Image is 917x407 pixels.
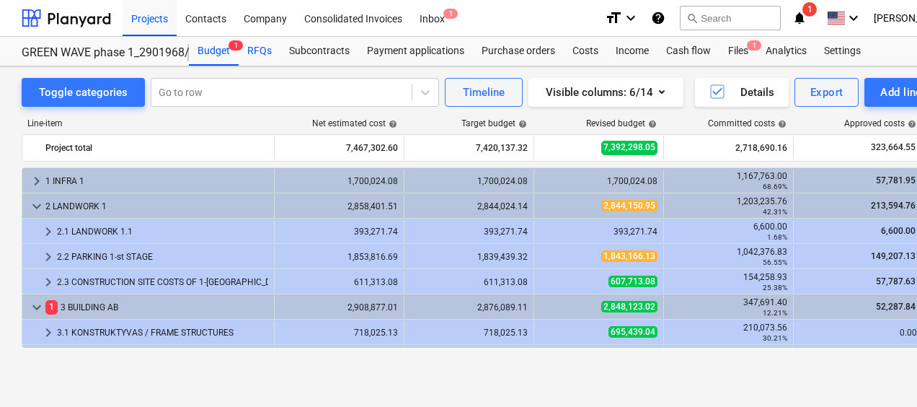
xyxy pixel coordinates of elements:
div: Line-item [22,118,274,128]
small: 25.38% [763,284,787,292]
button: Search [680,6,781,30]
div: Approved costs [844,118,916,128]
div: 611,313.08 [410,277,528,287]
span: 213,594.76 [869,201,917,211]
div: 1,853,816.69 [280,252,398,262]
span: help [775,120,787,128]
div: 2.1 LANDWORK 1.1 [57,220,268,243]
div: Visible columns : 6/14 [546,83,666,102]
div: 718,025.13 [410,328,528,338]
div: GREEN WAVE phase 1_2901968/2901969/2901972 [22,45,172,61]
small: 68.69% [763,183,787,191]
div: Revised budget [586,118,657,128]
div: 611,313.08 [280,277,398,287]
div: 1 INFRA 1 [45,170,268,193]
a: Subcontracts [280,37,358,66]
i: keyboard_arrow_down [845,9,862,27]
i: keyboard_arrow_down [622,9,639,27]
i: Knowledge base [651,9,665,27]
iframe: Chat Widget [845,338,917,407]
div: 393,271.74 [280,227,398,237]
button: Timeline [445,78,523,107]
div: Toggle categories [39,83,128,102]
button: Details [695,78,789,107]
span: keyboard_arrow_right [40,324,57,341]
span: help [645,120,657,128]
a: Payment applications [358,37,473,66]
div: 2,876,089.11 [410,302,528,312]
div: 1,839,439.32 [410,252,528,262]
button: Export [794,78,859,107]
span: 607,713.08 [608,276,657,287]
div: Net estimated cost [312,118,397,128]
div: 7,467,302.60 [280,136,398,159]
div: 2,908,877.01 [280,302,398,312]
span: 1,843,166.13 [601,250,657,262]
small: 42.31% [763,208,787,216]
div: 2.3 CONSTRUCTION SITE COSTS OF 1-[GEOGRAPHIC_DATA] [57,271,268,294]
div: 3 BUILDING AB [45,296,268,319]
span: 2,848,123.02 [601,301,657,312]
div: 718,025.13 [280,328,398,338]
span: 57,781.95 [874,175,917,185]
div: 2 LANDWORK 1 [45,195,268,218]
div: Export [810,83,843,102]
span: keyboard_arrow_right [40,223,57,240]
span: help [386,120,397,128]
div: 0.00 [799,328,917,338]
div: 1,167,763.00 [670,171,787,191]
span: help [515,120,527,128]
span: 695,439.04 [608,326,657,338]
span: 149,207.13 [869,251,917,261]
a: RFQs [239,37,280,66]
div: 6,600.00 [670,222,787,242]
button: Visible columns:6/14 [528,78,683,107]
a: Purchase orders [473,37,564,66]
div: Files [719,37,757,66]
span: help [905,120,916,128]
small: 56.55% [763,258,787,266]
span: keyboard_arrow_right [40,273,57,291]
span: keyboard_arrow_down [28,198,45,215]
span: 1 [443,9,458,19]
div: 154,258.93 [670,272,787,292]
span: keyboard_arrow_right [40,248,57,266]
span: keyboard_arrow_down [28,299,45,316]
div: Committed costs [708,118,787,128]
div: 2,844,024.14 [410,201,528,211]
a: Files1 [719,37,757,66]
div: Project total [45,136,268,159]
span: 1 [802,2,817,17]
a: Cash flow [657,37,719,66]
div: Details [709,83,774,102]
div: 2.2 PARKING 1-st STAGE [57,245,268,268]
small: 30.21% [763,334,787,342]
a: Analytics [757,37,815,66]
div: 393,271.74 [410,227,528,237]
div: Budget [189,37,239,66]
a: Settings [815,37,869,66]
small: 1.68% [767,233,787,241]
div: Timeline [463,83,505,102]
div: Costs [564,37,607,66]
div: 2,858,401.51 [280,201,398,211]
span: 323,664.55 [869,141,917,154]
div: 347,691.40 [670,297,787,318]
a: Income [607,37,657,66]
span: 2,844,150.95 [601,200,657,211]
span: 1 [229,40,243,51]
div: 1,700,024.08 [280,176,398,186]
span: 1 [747,40,761,51]
i: format_size [605,9,622,27]
button: Toggle categories [22,78,145,107]
div: 3.1 KONSTRUKTYVAS / FRAME STRUCTURES [57,321,268,344]
div: 393,271.74 [540,227,657,237]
